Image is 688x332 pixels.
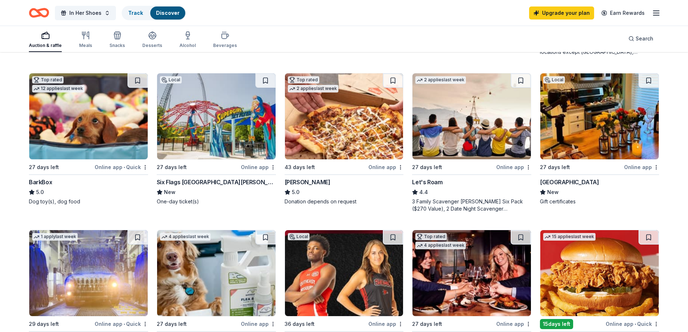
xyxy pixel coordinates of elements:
div: Online app [241,319,276,328]
div: Online app [368,319,403,328]
div: Online app [496,319,531,328]
img: Image for Six Flags St. Louis [157,73,276,159]
a: Discover [156,10,179,16]
div: Online app [496,163,531,172]
span: 5.0 [292,188,299,197]
div: Online app Quick [95,163,148,172]
div: Gift certificates [540,198,659,205]
div: Desserts [142,43,162,48]
button: Search [623,31,659,46]
div: 4 applies last week [160,233,211,241]
div: Dog toy(s), dog food [29,198,148,205]
span: In Her Shoes [69,9,101,17]
div: Online app [624,163,659,172]
a: Image for Main Street Inn ParkvilleLocal27 days leftOnline app[GEOGRAPHIC_DATA]NewGift certificates [540,73,659,205]
div: Local [288,233,310,240]
div: 27 days left [540,163,570,172]
div: [GEOGRAPHIC_DATA] [540,178,599,186]
div: 27 days left [157,320,187,328]
div: 27 days left [412,320,442,328]
div: [PERSON_NAME] [285,178,330,186]
a: Image for Six Flags St. LouisLocal27 days leftOnline appSix Flags [GEOGRAPHIC_DATA][PERSON_NAME]N... [157,73,276,205]
img: Image for Cooper's Hawk Winery and Restaurants [412,230,531,316]
span: 4.4 [419,188,428,197]
div: Snacks [109,43,125,48]
div: 2 applies last week [288,85,338,92]
div: 27 days left [29,163,59,172]
div: 4 applies last week [415,242,466,249]
span: New [164,188,176,197]
div: Meals [79,43,92,48]
div: Six Flags [GEOGRAPHIC_DATA][PERSON_NAME] [157,178,276,186]
div: Donation depends on request [285,198,404,205]
div: Beverages [213,43,237,48]
img: Image for Casey's [285,73,403,159]
img: Image for Southeast Missouri State University Athletics [285,230,403,316]
div: 2 applies last week [415,76,466,84]
span: New [547,188,559,197]
div: Auction & raffle [29,43,62,48]
div: 36 days left [285,320,315,328]
span: • [635,321,636,327]
div: Online app Quick [606,319,659,328]
button: Auction & raffle [29,28,62,52]
div: Top rated [288,76,319,83]
a: Image for BarkBoxTop rated12 applieslast week27 days leftOnline app•QuickBarkBox5.0Dog toy(s), do... [29,73,148,205]
button: Meals [79,28,92,52]
button: In Her Shoes [55,6,116,20]
span: 5.0 [36,188,44,197]
span: Search [636,34,653,43]
img: Image for Waterway Carwash [29,230,148,316]
a: Image for Let's Roam2 applieslast week27 days leftOnline appLet's Roam4.43 Family Scavenger [PERS... [412,73,531,212]
div: Alcohol [179,43,196,48]
div: 27 days left [157,163,187,172]
div: Top rated [32,76,64,83]
div: Top rated [415,233,447,240]
a: Track [128,10,143,16]
div: Online app [368,163,403,172]
div: 3 Family Scavenger [PERSON_NAME] Six Pack ($270 Value), 2 Date Night Scavenger [PERSON_NAME] Two ... [412,198,531,212]
div: 43 days left [285,163,315,172]
img: Image for BarkBox [29,73,148,159]
div: Local [543,76,565,83]
a: Earn Rewards [597,7,649,20]
img: Image for KBP Foods [540,230,659,316]
span: • [124,321,125,327]
div: Local [160,76,182,83]
a: Image for Casey'sTop rated2 applieslast week43 days leftOnline app[PERSON_NAME]5.0Donation depend... [285,73,404,205]
div: Online app [241,163,276,172]
button: Snacks [109,28,125,52]
div: 15 applies last week [543,233,596,241]
div: 1 apply last week [32,233,78,241]
div: 12 applies last week [32,85,85,92]
div: One-day ticket(s) [157,198,276,205]
img: Image for Let's Roam [412,73,531,159]
img: Image for Wondercide [157,230,276,316]
button: Desserts [142,28,162,52]
div: Let's Roam [412,178,442,186]
span: • [124,164,125,170]
div: Online app Quick [95,319,148,328]
div: 27 days left [412,163,442,172]
a: Home [29,4,49,21]
img: Image for Main Street Inn Parkville [540,73,659,159]
div: 15 days left [540,319,573,329]
button: TrackDiscover [122,6,186,20]
div: BarkBox [29,178,52,186]
div: 29 days left [29,320,59,328]
button: Beverages [213,28,237,52]
button: Alcohol [179,28,196,52]
a: Upgrade your plan [529,7,594,20]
